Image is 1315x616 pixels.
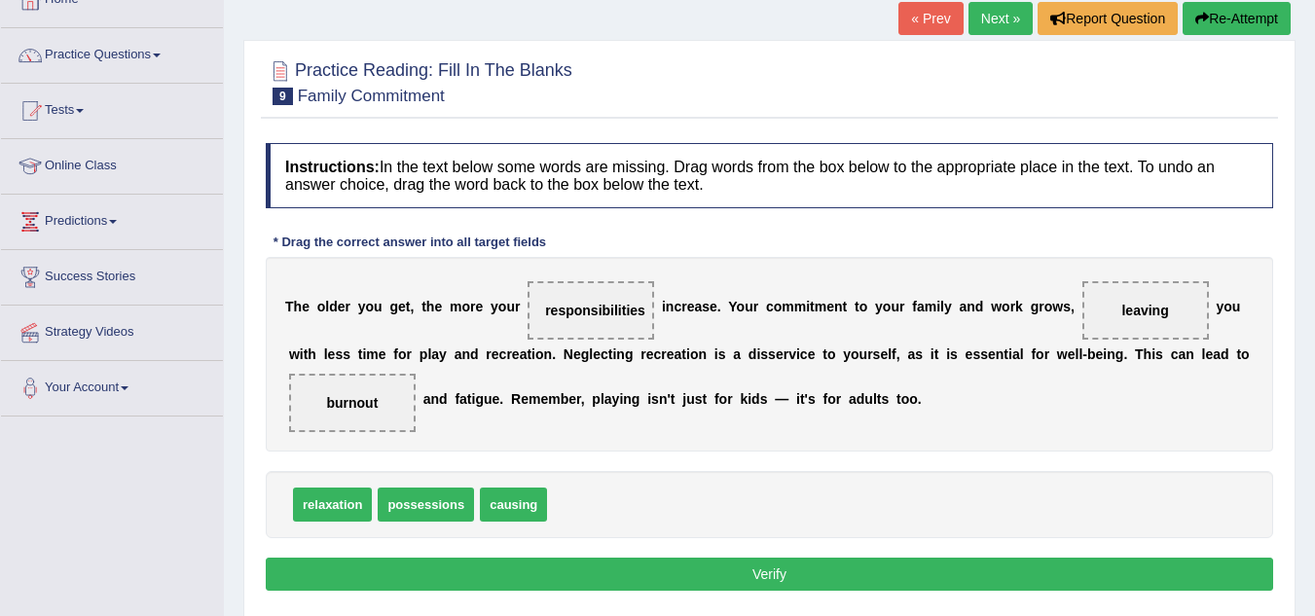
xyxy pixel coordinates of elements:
b: s [950,346,958,362]
b: . [918,391,922,407]
b: y [491,299,498,314]
b: t [421,299,426,314]
span: 9 [273,88,293,105]
b: b [561,391,569,407]
b: k [740,391,748,407]
b: t [1004,346,1008,362]
b: - [1082,346,1087,362]
b: y [612,391,620,407]
b: d [749,346,757,362]
b: i [1151,346,1155,362]
b: i [686,346,690,362]
b: t [934,346,939,362]
b: a [431,346,439,362]
b: n [430,391,439,407]
a: « Prev [898,2,963,35]
b: o [859,299,868,314]
b: n [616,346,625,362]
b: r [661,346,666,362]
b: e [1068,346,1076,362]
b: l [1202,346,1206,362]
b: r [576,391,581,407]
b: y [843,346,851,362]
b: n [996,346,1005,362]
b: u [891,299,899,314]
b: m [529,391,540,407]
b: u [859,346,868,362]
b: e [573,346,581,362]
b: k [1015,299,1023,314]
b: t [608,346,613,362]
b: t [896,391,901,407]
b: . [717,299,721,314]
b: o [1002,299,1010,314]
b: m [548,391,560,407]
b: t [1236,346,1241,362]
b: s [972,346,980,362]
b: y [1216,299,1224,314]
b: o [535,346,544,362]
b: o [317,299,326,314]
b: e [826,299,834,314]
b: l [589,346,593,362]
h4: In the text below some words are missing. Drag words from the box below to the appropriate place ... [266,143,1273,208]
b: s [760,346,768,362]
b: — [775,391,788,407]
b: a [733,346,741,362]
span: relaxation [293,488,372,522]
b: i [662,299,666,314]
b: n [834,299,843,314]
b: h [294,299,303,314]
b: s [873,346,881,362]
b: p [592,391,601,407]
b: r [470,299,475,314]
b: t [810,299,815,314]
b: l [427,346,431,362]
b: r [1044,346,1049,362]
b: f [714,391,719,407]
b: e [338,299,346,314]
a: Online Class [1,139,223,188]
b: R [511,391,521,407]
b: u [506,299,515,314]
b: s [1063,299,1071,314]
b: o [461,299,470,314]
b: e [379,346,386,362]
b: n [666,299,675,314]
b: l [324,346,328,362]
b: e [593,346,601,362]
b: e [328,346,336,362]
a: Success Stories [1,250,223,299]
b: a [1213,346,1221,362]
b: r [836,391,841,407]
b: o [1241,346,1250,362]
b: f [455,391,459,407]
b: o [827,391,836,407]
b: t [467,391,472,407]
b: p [420,346,428,362]
b: i [756,346,760,362]
b: n [623,391,632,407]
b: n [544,346,553,362]
b: r [753,299,758,314]
b: t [671,391,676,407]
b: i [748,391,751,407]
b: a [455,346,462,362]
b: u [745,299,753,314]
b: s [915,346,923,362]
b: s [343,346,350,362]
b: g [581,346,590,362]
b: s [335,346,343,362]
b: e [493,391,500,407]
b: e [687,299,695,314]
span: possessions [378,488,474,522]
b: e [540,391,548,407]
b: r [1039,299,1043,314]
b: o [690,346,699,362]
b: s [808,391,816,407]
b: n [1107,346,1115,362]
b: e [434,299,442,314]
b: a [520,346,528,362]
b: j [682,391,686,407]
b: f [892,346,896,362]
